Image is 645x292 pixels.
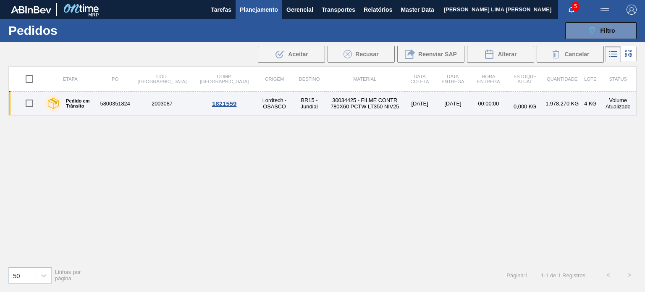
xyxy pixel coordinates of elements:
td: [DATE] [404,92,435,116]
span: Lote [584,76,596,82]
span: Recusar [355,51,378,58]
img: userActions [600,5,610,15]
span: Estoque atual [514,74,537,84]
div: Cancelar Pedidos em Massa [537,46,604,63]
img: TNhmsLtSVTkK8tSr43FrP2fwEKptu5GPRR3wAAAABJRU5ErkJggg== [11,6,51,13]
span: Quantidade [547,76,577,82]
span: Filtro [600,27,615,34]
td: 00:00:00 [470,92,506,116]
span: Destino [299,76,320,82]
td: 2003087 [131,92,193,116]
span: 5 [572,2,579,11]
td: Volume Atualizado [600,92,637,116]
div: Visão em Lista [605,46,621,62]
td: 30034425 - FILME CONTR 780X60 PCTW LT350 NIV25 [325,92,404,116]
span: Cód. [GEOGRAPHIC_DATA] [138,74,186,84]
span: Origem [265,76,284,82]
button: Alterar [467,46,534,63]
td: 4 KG [581,92,600,116]
span: PO [112,76,118,82]
span: Página : 1 [506,272,528,279]
div: 1821559 [194,100,254,107]
div: 50 [13,272,20,279]
label: Pedido em Trânsito [62,98,96,108]
span: Relatórios [364,5,392,15]
button: Filtro [565,22,637,39]
span: Data coleta [411,74,429,84]
span: Reenviar SAP [418,51,457,58]
span: Master Data [401,5,434,15]
span: Data Entrega [441,74,464,84]
h1: Pedidos [8,26,129,35]
button: < [598,265,619,286]
span: Linhas por página [55,269,81,281]
td: 5800351824 [99,92,131,116]
span: Aceitar [288,51,308,58]
td: 1.978,270 KG [543,92,581,116]
img: Logout [627,5,637,15]
div: Reenviar SAP [397,46,464,63]
div: Visão em Cards [621,46,637,62]
span: Gerencial [286,5,313,15]
span: Transportes [322,5,355,15]
button: Notificações [558,4,585,16]
div: Alterar Pedido [467,46,534,63]
span: Tarefas [211,5,231,15]
a: Pedido em Trânsito58003518242003087Lordtech - OSASCOBR15 - Jundiaí30034425 - FILME CONTR 780X60 P... [9,92,637,116]
span: Material [353,76,376,82]
td: BR15 - Jundiaí [293,92,325,116]
span: 0,000 KG [514,103,536,110]
span: 1 - 1 de 1 Registros [541,272,585,279]
button: Cancelar [537,46,604,63]
td: [DATE] [435,92,470,116]
div: Aceitar [258,46,325,63]
td: Lordtech - OSASCO [256,92,293,116]
span: Planejamento [240,5,278,15]
button: > [619,265,640,286]
span: Hora Entrega [477,74,500,84]
span: Etapa [63,76,78,82]
span: Cancelar [564,51,589,58]
span: Alterar [498,51,517,58]
div: Recusar [328,46,395,63]
span: Status [609,76,627,82]
span: Comp. [GEOGRAPHIC_DATA] [200,74,249,84]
